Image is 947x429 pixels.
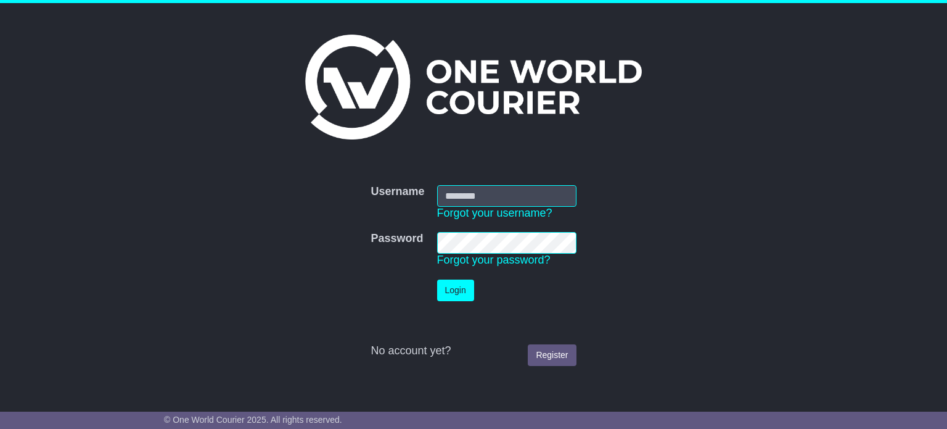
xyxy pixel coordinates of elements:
[437,280,474,301] button: Login
[371,344,576,358] div: No account yet?
[371,232,423,246] label: Password
[437,207,552,219] a: Forgot your username?
[437,254,551,266] a: Forgot your password?
[164,415,342,425] span: © One World Courier 2025. All rights reserved.
[528,344,576,366] a: Register
[305,35,642,140] img: One World
[371,185,424,199] label: Username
